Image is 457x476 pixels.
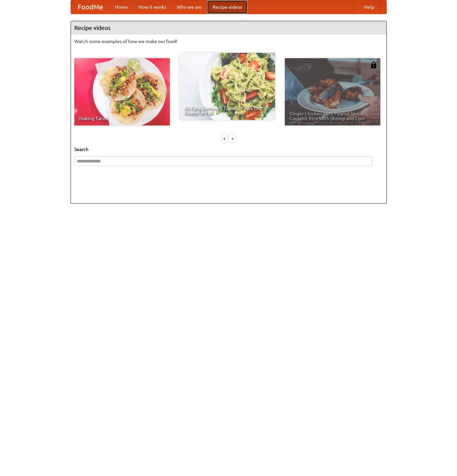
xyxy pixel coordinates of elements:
a: Recipe videos [207,0,247,14]
div: « [222,134,228,143]
h5: Search [74,146,383,153]
a: Help [359,0,380,14]
a: FoodMe [71,0,110,14]
span: An Easy, Summery Tomato Pasta That's Ready for Fall [184,106,270,115]
a: An Easy, Summery Tomato Pasta That's Ready for Fall [180,53,275,120]
div: » [229,134,235,143]
span: Making Tacos [79,116,165,121]
a: How it works [133,0,172,14]
h4: Recipe videos [71,21,386,35]
a: Who we are [172,0,207,14]
a: Making Tacos [74,58,170,125]
p: Watch some examples of how we make our food! [74,38,383,45]
img: 483408.png [370,62,377,68]
a: Home [110,0,133,14]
